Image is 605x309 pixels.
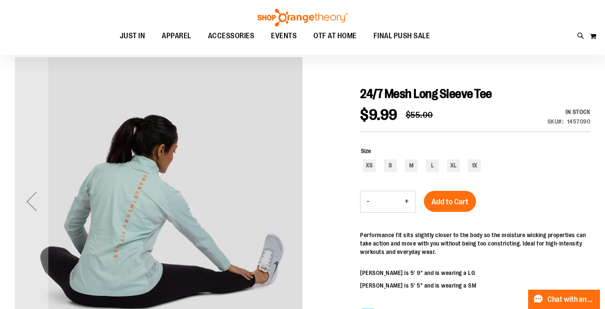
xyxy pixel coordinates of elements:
span: JUST IN [120,26,145,45]
div: M [405,159,418,172]
span: FINAL PUSH SALE [374,26,430,45]
div: Availability [547,108,591,116]
a: JUST IN [111,26,154,46]
span: 24/7 Mesh Long Sleeve Tee [360,87,492,101]
div: 1457090 [567,117,591,126]
img: Shop Orangetheory [256,9,349,26]
button: Add to Cart [424,191,476,212]
p: Performance fit sits slightly closer to the body so the moisture wicking properties can take acti... [360,231,590,256]
p: [PERSON_NAME] is 5' 5" and is wearing a SM [360,281,590,290]
div: 1X [468,159,481,172]
a: FINAL PUSH SALE [365,26,439,46]
button: Decrease product quantity [360,191,376,212]
span: $55.00 [406,110,433,120]
a: OTF AT HOME [305,26,365,46]
span: OTF AT HOME [313,26,357,45]
span: $9.99 [360,106,397,124]
a: ACCESSORIES [200,26,263,46]
div: XL [447,159,460,172]
div: In stock [547,108,591,116]
a: EVENTS [263,26,305,46]
span: APPAREL [162,26,191,45]
button: Increase product quantity [398,191,415,212]
span: EVENTS [271,26,297,45]
span: ACCESSORIES [208,26,255,45]
span: Size [361,148,371,154]
a: APPAREL [153,26,200,45]
button: Chat with an Expert [528,290,600,309]
div: L [426,159,439,172]
p: [PERSON_NAME] is 5' 9" and is wearing a LG [360,269,590,277]
div: S [384,159,397,172]
strong: SKU [547,118,564,125]
span: Chat with an Expert [547,296,595,304]
div: XS [363,159,376,172]
span: Add to Cart [431,197,468,206]
input: Product quantity [376,192,398,212]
